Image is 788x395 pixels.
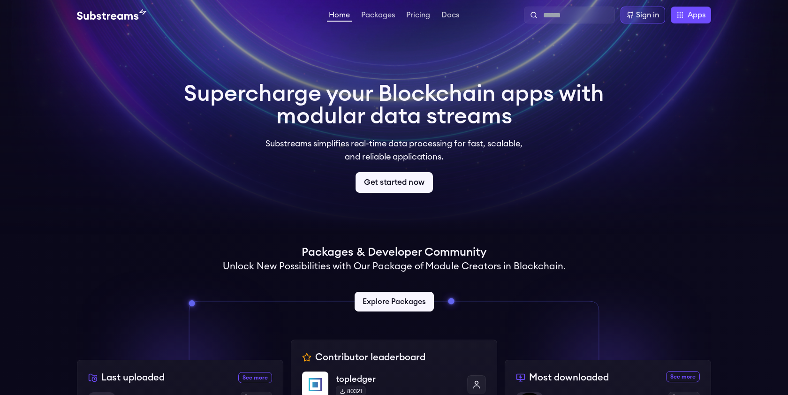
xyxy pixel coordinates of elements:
a: Docs [439,11,461,21]
h1: Supercharge your Blockchain apps with modular data streams [184,83,604,128]
a: Explore Packages [355,292,434,311]
img: Substream's logo [77,9,146,21]
a: See more most downloaded packages [666,371,700,382]
span: Apps [688,9,705,21]
a: Home [327,11,352,22]
a: Sign in [621,7,665,23]
a: See more recently uploaded packages [238,372,272,383]
a: Get started now [356,172,433,193]
p: topledger [336,372,460,386]
div: Sign in [636,9,659,21]
p: Substreams simplifies real-time data processing for fast, scalable, and reliable applications. [259,137,529,163]
a: Pricing [404,11,432,21]
h2: Unlock New Possibilities with Our Package of Module Creators in Blockchain. [223,260,566,273]
h1: Packages & Developer Community [302,245,486,260]
a: Packages [359,11,397,21]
